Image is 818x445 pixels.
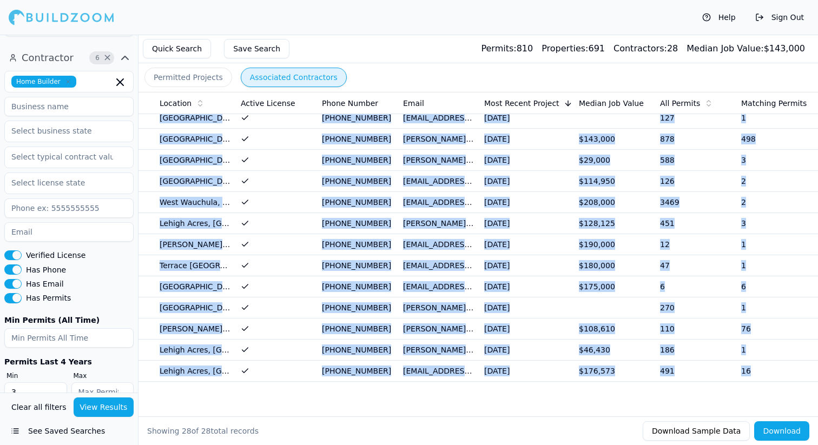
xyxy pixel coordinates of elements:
[575,318,656,340] td: $108,610
[542,43,588,54] span: Properties:
[737,150,818,171] td: 3
[155,108,236,129] td: [GEOGRAPHIC_DATA], [GEOGRAPHIC_DATA]
[155,213,236,234] td: Lehigh Acres, [GEOGRAPHIC_DATA]
[318,150,399,171] td: [PHONE_NUMBER]
[687,43,763,54] span: Median Job Value:
[613,43,667,54] span: Contractors:
[660,98,733,109] div: All Permits
[656,192,737,213] td: 3469
[71,382,134,402] input: Max Permits Last 4 Years
[144,68,232,87] button: Permitted Projects
[480,255,575,276] td: [DATE]
[26,251,85,259] label: Verified License
[750,9,809,26] button: Sign Out
[656,234,737,255] td: 12
[481,42,533,55] div: 810
[155,361,236,382] td: Lehigh Acres, [GEOGRAPHIC_DATA]
[480,171,575,192] td: [DATE]
[575,171,656,192] td: $114,950
[318,129,399,150] td: [PHONE_NUMBER]
[737,234,818,255] td: 1
[737,297,818,318] td: 1
[399,171,480,192] td: [EMAIL_ADDRESS][DOMAIN_NAME]
[399,192,480,213] td: [EMAIL_ADDRESS][DOMAIN_NAME]
[318,276,399,297] td: [PHONE_NUMBER]
[4,328,134,348] input: Min Permits All Time
[737,171,818,192] td: 2
[656,108,737,129] td: 127
[26,266,66,274] label: Has Phone
[5,121,120,141] input: Select business state
[318,361,399,382] td: [PHONE_NUMBER]
[687,42,805,55] div: $ 143,000
[224,39,289,58] button: Save Search
[697,9,741,26] button: Help
[480,234,575,255] td: [DATE]
[656,340,737,361] td: 186
[480,276,575,297] td: [DATE]
[656,361,737,382] td: 491
[656,213,737,234] td: 451
[737,340,818,361] td: 1
[5,173,120,192] input: Select license state
[155,297,236,318] td: [GEOGRAPHIC_DATA], [GEOGRAPHIC_DATA]
[143,39,211,58] button: Quick Search
[480,361,575,382] td: [DATE]
[575,150,656,171] td: $29,000
[4,198,134,218] input: Phone ex: 5555555555
[147,426,259,436] div: Showing of total records
[318,297,399,318] td: [PHONE_NUMBER]
[318,255,399,276] td: [PHONE_NUMBER]
[399,129,480,150] td: [PERSON_NAME][EMAIL_ADDRESS][DOMAIN_NAME]
[155,340,236,361] td: Lehigh Acres, [GEOGRAPHIC_DATA]
[575,255,656,276] td: $180,000
[182,427,192,435] span: 28
[318,192,399,213] td: [PHONE_NUMBER]
[322,98,394,109] div: Phone Number
[241,98,313,109] div: Active License
[403,98,476,109] div: Email
[4,382,67,402] input: Min Permits Last 4 Years
[155,234,236,255] td: [PERSON_NAME], [GEOGRAPHIC_DATA]
[575,340,656,361] td: $46,430
[575,234,656,255] td: $190,000
[11,76,76,88] span: Home Builder
[155,318,236,340] td: [PERSON_NAME], [GEOGRAPHIC_DATA]
[26,280,64,288] label: Has Email
[22,50,74,65] span: Contractor
[26,294,71,302] label: Has Permits
[318,108,399,129] td: [PHONE_NUMBER]
[201,427,211,435] span: 28
[155,276,236,297] td: [GEOGRAPHIC_DATA], [GEOGRAPHIC_DATA]
[737,129,818,150] td: 498
[656,171,737,192] td: 126
[399,340,480,361] td: [PERSON_NAME][EMAIL_ADDRESS][DOMAIN_NAME][US_STATE]
[241,68,347,87] button: Associated Contractors
[737,276,818,297] td: 6
[399,276,480,297] td: [EMAIL_ADDRESS][DOMAIN_NAME]
[656,276,737,297] td: 6
[399,255,480,276] td: [EMAIL_ADDRESS][DOMAIN_NAME]
[155,129,236,150] td: [GEOGRAPHIC_DATA], [GEOGRAPHIC_DATA]
[480,150,575,171] td: [DATE]
[656,297,737,318] td: 270
[318,234,399,255] td: [PHONE_NUMBER]
[575,213,656,234] td: $128,125
[656,255,737,276] td: 47
[318,318,399,340] td: [PHONE_NUMBER]
[656,129,737,150] td: 878
[399,150,480,171] td: [PERSON_NAME][EMAIL_ADDRESS][DOMAIN_NAME]
[92,52,103,63] span: 6
[4,97,134,116] input: Business name
[399,234,480,255] td: [EMAIL_ADDRESS][DOMAIN_NAME]
[4,356,134,367] div: Permits Last 4 Years
[737,361,818,382] td: 16
[74,397,134,417] button: View Results
[643,421,750,441] button: Download Sample Data
[480,340,575,361] td: [DATE]
[160,98,232,109] div: Location
[575,361,656,382] td: $176,573
[579,98,651,109] div: Median Job Value
[480,213,575,234] td: [DATE]
[480,318,575,340] td: [DATE]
